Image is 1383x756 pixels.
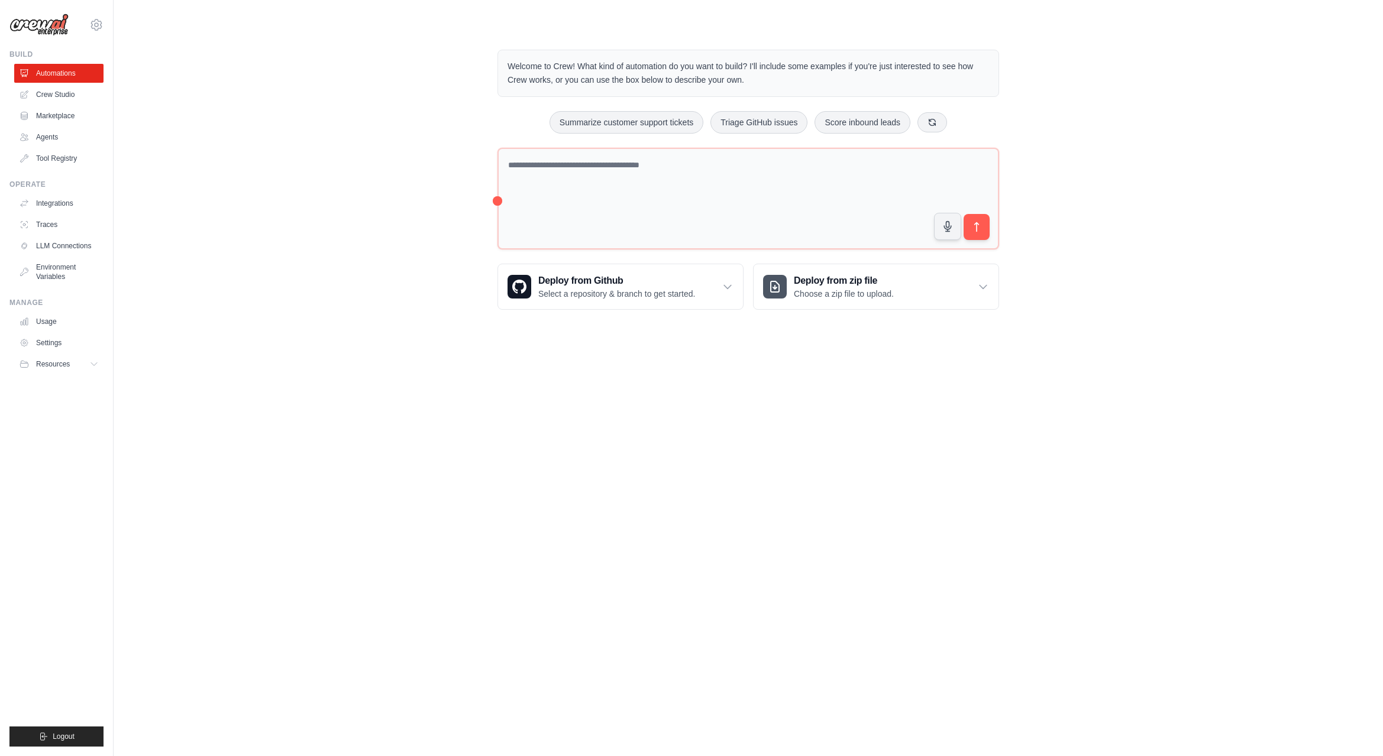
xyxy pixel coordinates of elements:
[14,64,104,83] a: Automations
[53,732,75,741] span: Logout
[794,274,894,288] h3: Deploy from zip file
[14,149,104,168] a: Tool Registry
[14,128,104,147] a: Agents
[9,14,69,36] img: Logo
[538,288,695,300] p: Select a repository & branch to get started.
[538,274,695,288] h3: Deploy from Github
[14,236,104,255] a: LLM Connections
[9,50,104,59] div: Build
[14,312,104,331] a: Usage
[794,288,894,300] p: Choose a zip file to upload.
[14,194,104,213] a: Integrations
[550,111,703,134] button: Summarize customer support tickets
[508,60,989,87] p: Welcome to Crew! What kind of automation do you want to build? I'll include some examples if you'...
[9,298,104,307] div: Manage
[14,333,104,352] a: Settings
[9,180,104,189] div: Operate
[14,215,104,234] a: Traces
[36,359,70,369] span: Resources
[9,726,104,747] button: Logout
[14,106,104,125] a: Marketplace
[815,111,910,134] button: Score inbound leads
[14,85,104,104] a: Crew Studio
[14,258,104,286] a: Environment Variables
[710,111,807,134] button: Triage GitHub issues
[14,355,104,374] button: Resources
